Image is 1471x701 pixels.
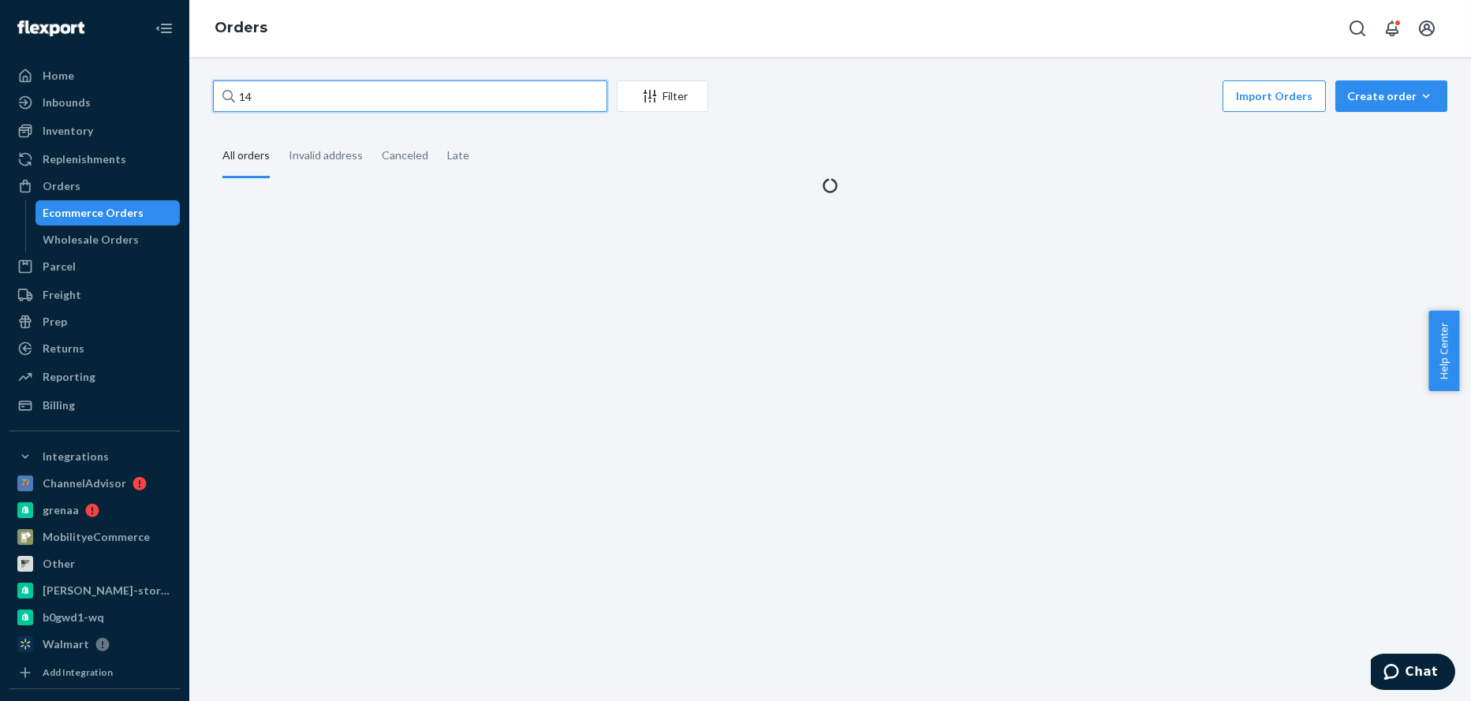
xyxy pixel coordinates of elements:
[9,663,180,682] a: Add Integration
[43,341,84,356] div: Returns
[43,68,74,84] div: Home
[9,605,180,630] a: b0gwd1-wq
[1371,654,1455,693] iframe: Opens a widget where you can chat to one of our agents
[43,397,75,413] div: Billing
[43,232,140,248] div: Wholesale Orders
[43,123,93,139] div: Inventory
[43,151,126,167] div: Replenishments
[43,475,126,491] div: ChannelAdvisor
[9,254,180,279] a: Parcel
[617,80,708,112] button: Filter
[9,63,180,88] a: Home
[43,205,144,221] div: Ecommerce Orders
[1223,80,1326,112] button: Import Orders
[9,498,180,523] a: grenaa
[9,364,180,390] a: Reporting
[9,309,180,334] a: Prep
[43,449,109,464] div: Integrations
[447,135,469,176] div: Late
[43,314,67,330] div: Prep
[9,147,180,172] a: Replenishments
[43,636,89,652] div: Walmart
[43,369,95,385] div: Reporting
[289,135,363,176] div: Invalid address
[9,444,180,469] button: Integrations
[202,6,280,51] ol: breadcrumbs
[9,393,180,418] a: Billing
[1428,311,1459,391] button: Help Center
[9,118,180,144] a: Inventory
[35,227,181,252] a: Wholesale Orders
[1411,13,1443,44] button: Open account menu
[148,13,180,44] button: Close Navigation
[43,178,80,194] div: Orders
[9,336,180,361] a: Returns
[43,529,150,545] div: MobilityeCommerce
[9,524,180,550] a: MobilityeCommerce
[9,471,180,496] a: ChannelAdvisor
[43,259,76,274] div: Parcel
[222,135,270,178] div: All orders
[1376,13,1408,44] button: Open notifications
[382,135,428,176] div: Canceled
[1347,88,1436,104] div: Create order
[9,551,180,576] a: Other
[618,88,707,104] div: Filter
[1335,80,1447,112] button: Create order
[9,578,180,603] a: [PERSON_NAME]-store-test
[43,556,75,572] div: Other
[43,666,113,679] div: Add Integration
[35,200,181,226] a: Ecommerce Orders
[1342,13,1373,44] button: Open Search Box
[43,610,104,625] div: b0gwd1-wq
[9,90,180,115] a: Inbounds
[43,583,175,598] div: [PERSON_NAME]-store-test
[43,502,79,518] div: grenaa
[215,19,267,36] a: Orders
[17,21,84,36] img: Flexport logo
[43,287,81,303] div: Freight
[43,95,91,110] div: Inbounds
[9,632,180,657] a: Walmart
[213,80,607,112] input: Search orders
[9,282,180,308] a: Freight
[9,173,180,199] a: Orders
